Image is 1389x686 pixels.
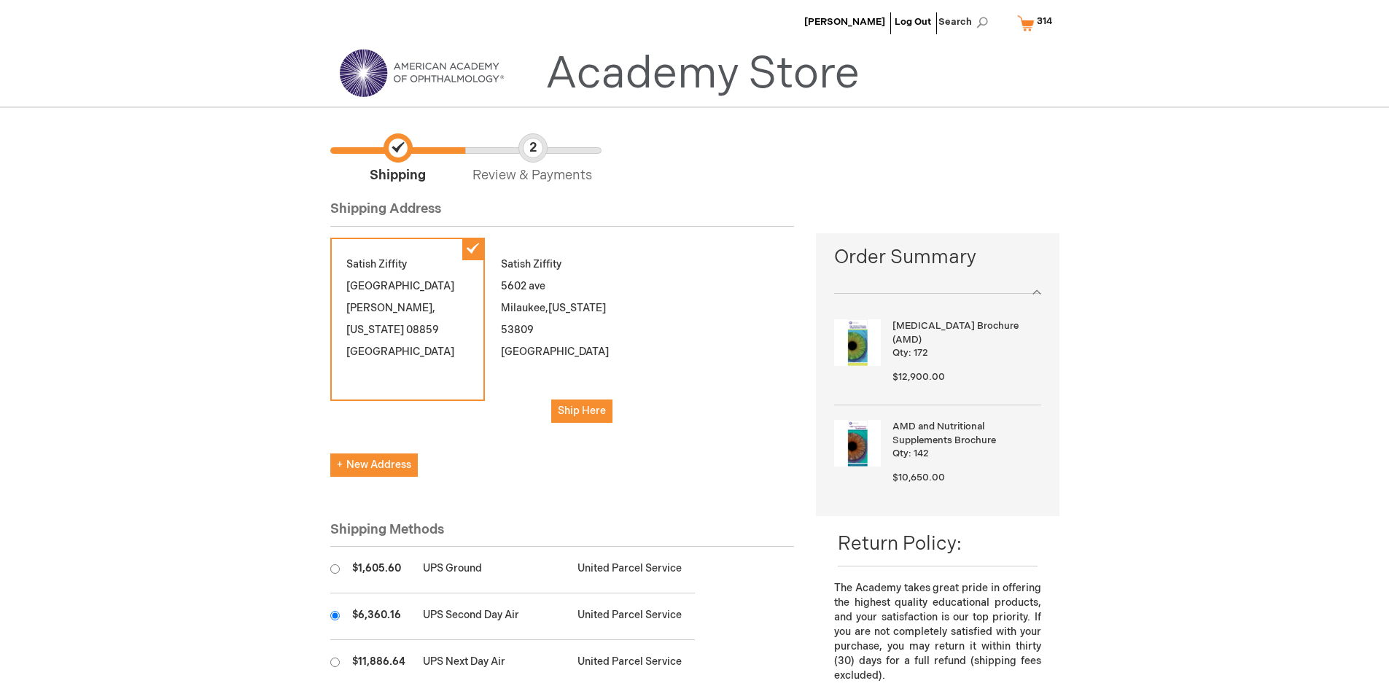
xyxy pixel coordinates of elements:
[892,420,1037,447] strong: AMD and Nutritional Supplements Brochure
[465,133,600,185] span: Review & Payments
[570,593,694,640] td: United Parcel Service
[1037,15,1052,27] span: 314
[432,302,435,314] span: ,
[838,533,962,556] span: Return Policy:
[914,448,929,459] span: 142
[330,521,795,547] div: Shipping Methods
[892,347,909,359] span: Qty
[346,324,404,336] span: [US_STATE]
[804,16,885,28] a: [PERSON_NAME]
[352,655,405,668] span: $11,886.64
[545,302,548,314] span: ,
[551,399,612,423] button: Ship Here
[895,16,931,28] a: Log Out
[1014,10,1062,36] a: 314
[892,472,945,483] span: $10,650.00
[485,238,639,439] div: Satish Ziffity 5602 ave Milaukee 53809 [GEOGRAPHIC_DATA]
[892,319,1037,346] strong: [MEDICAL_DATA] Brochure (AMD)
[892,448,909,459] span: Qty
[330,238,485,401] div: Satish Ziffity [GEOGRAPHIC_DATA] [PERSON_NAME] 08859 [GEOGRAPHIC_DATA]
[914,347,928,359] span: 172
[330,453,418,477] button: New Address
[416,593,571,640] td: UPS Second Day Air
[352,562,401,574] span: $1,605.60
[558,405,606,417] span: Ship Here
[330,200,795,227] div: Shipping Address
[938,7,994,36] span: Search
[834,319,881,366] img: Age-Related Macular Degeneration Brochure (AMD)
[834,244,1040,278] span: Order Summary
[545,48,860,101] a: Academy Store
[570,547,694,593] td: United Parcel Service
[416,547,571,593] td: UPS Ground
[834,581,1040,683] p: The Academy takes great pride in offering the highest quality educational products, and your sati...
[352,609,401,621] span: $6,360.16
[330,133,465,185] span: Shipping
[337,459,411,471] span: New Address
[892,371,945,383] span: $12,900.00
[548,302,606,314] span: [US_STATE]
[834,420,881,467] img: AMD and Nutritional Supplements Brochure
